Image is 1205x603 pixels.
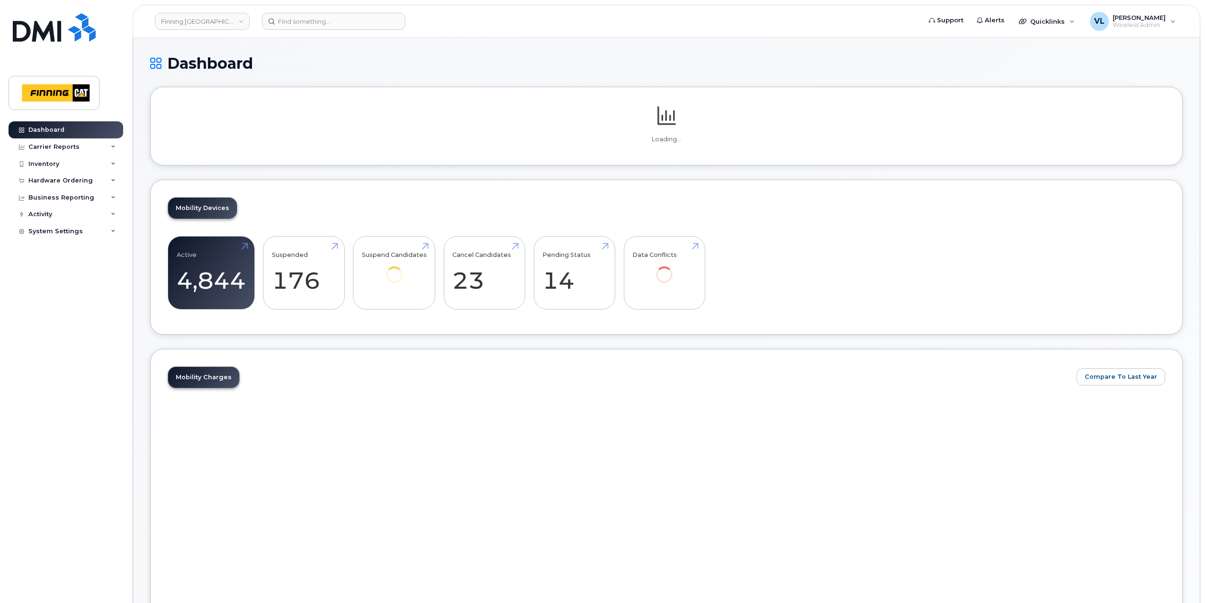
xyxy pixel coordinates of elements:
[632,242,696,296] a: Data Conflicts
[168,135,1165,144] p: Loading...
[272,242,336,304] a: Suspended 176
[452,242,516,304] a: Cancel Candidates 23
[1085,372,1157,381] span: Compare To Last Year
[168,198,237,219] a: Mobility Devices
[177,242,246,304] a: Active 4,844
[168,367,239,388] a: Mobility Charges
[1077,368,1165,385] button: Compare To Last Year
[542,242,606,304] a: Pending Status 14
[150,55,1183,72] h1: Dashboard
[362,242,427,296] a: Suspend Candidates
